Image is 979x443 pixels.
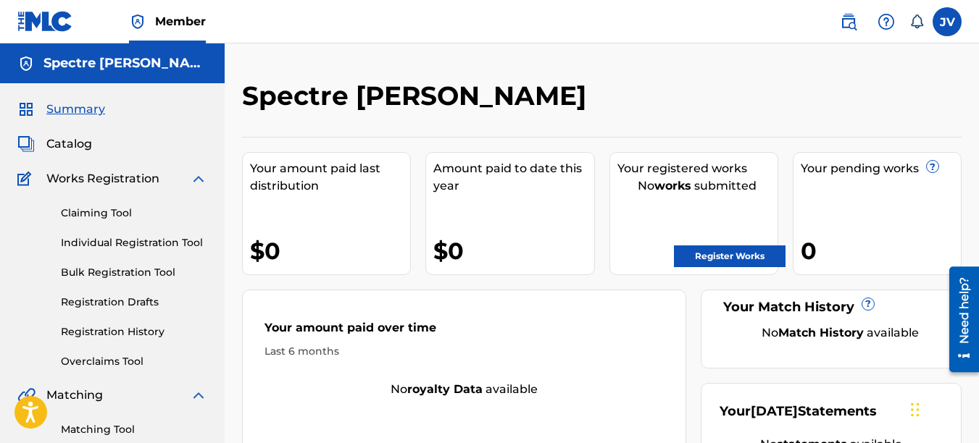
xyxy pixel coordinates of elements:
[155,13,206,30] span: Member
[61,235,207,250] a: Individual Registration Tool
[264,344,664,359] div: Last 6 months
[129,13,146,30] img: Top Rightsholder
[801,235,961,267] div: 0
[674,245,786,267] a: Register Works
[43,55,207,72] h5: Spectre Jim
[264,319,664,344] div: Your amount paid over time
[190,170,207,187] img: expand
[46,101,105,118] span: Summary
[17,387,36,404] img: Matching
[909,14,924,29] div: Notifications
[407,382,483,396] strong: royalty data
[17,55,35,72] img: Accounts
[654,179,691,193] strong: works
[61,354,207,369] a: Overclaims Tool
[878,13,895,30] img: help
[778,326,864,339] strong: Match History
[433,235,593,267] div: $0
[907,374,979,443] iframe: Chat Widget
[17,11,73,32] img: MLC Logo
[840,13,857,30] img: search
[933,7,962,36] div: User Menu
[751,403,798,419] span: [DATE]
[17,135,35,153] img: Catalog
[17,101,35,118] img: Summary
[250,160,410,195] div: Your amount paid last distribution
[61,295,207,310] a: Registration Drafts
[17,170,36,187] img: Works Registration
[872,7,901,36] div: Help
[938,261,979,377] iframe: Resource Center
[17,135,92,153] a: CatalogCatalog
[61,324,207,339] a: Registration History
[190,387,207,404] img: expand
[617,177,778,195] div: No submitted
[61,265,207,280] a: Bulk Registration Tool
[250,235,410,267] div: $0
[720,402,877,421] div: Your Statements
[46,170,159,187] span: Works Registration
[834,7,863,36] a: Public Search
[243,381,686,398] div: No available
[801,160,961,177] div: Your pending works
[862,298,874,310] span: ?
[242,80,593,112] h2: Spectre [PERSON_NAME]
[720,298,943,317] div: Your Match History
[433,160,593,195] div: Amount paid to date this year
[61,206,207,221] a: Claiming Tool
[46,387,103,404] span: Matching
[46,135,92,153] span: Catalog
[911,388,920,431] div: Drag
[61,422,207,437] a: Matching Tool
[17,101,105,118] a: SummarySummary
[927,161,938,172] span: ?
[617,160,778,177] div: Your registered works
[738,324,943,342] div: No available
